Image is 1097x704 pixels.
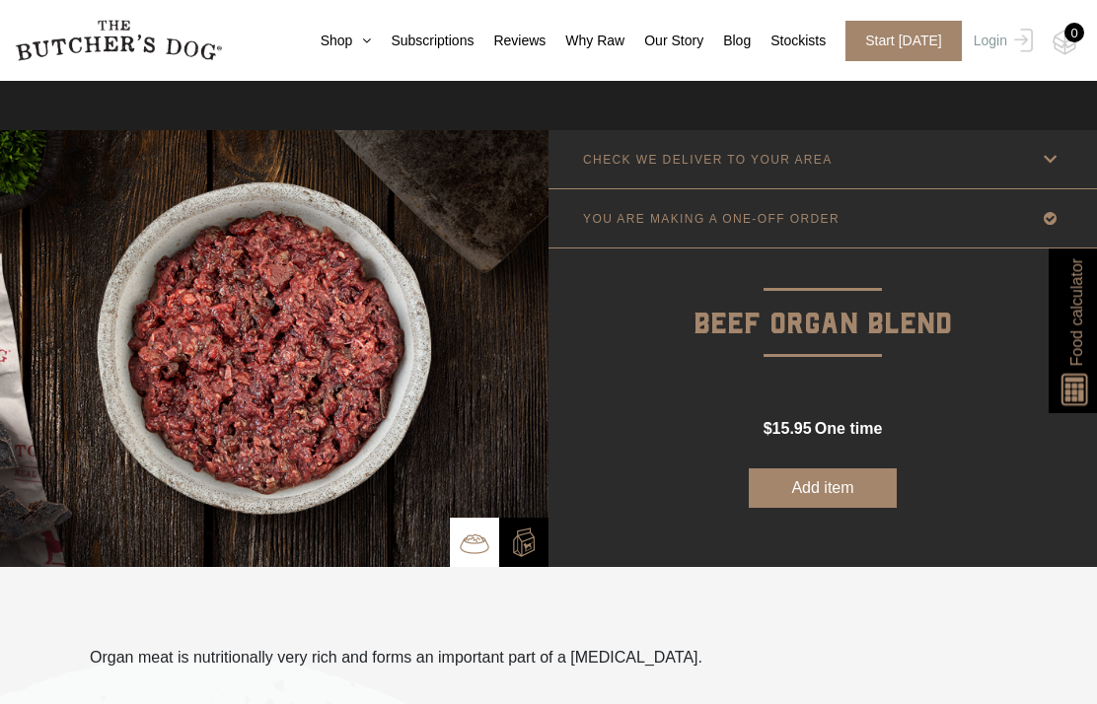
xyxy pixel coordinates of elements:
a: CHECK WE DELIVER TO YOUR AREA [548,130,1097,188]
a: Start [DATE] [826,21,969,61]
span: 15.95 [772,420,812,437]
button: Add item [749,468,897,508]
a: Subscriptions [371,31,474,51]
span: one time [815,420,882,437]
a: Shop [301,31,372,51]
span: $ [764,420,772,437]
a: Login [969,21,1033,61]
a: YOU ARE MAKING A ONE-OFF ORDER [548,189,1097,247]
p: Beef Organ Blend [548,248,1097,348]
a: Why Raw [546,31,624,51]
span: Food calculator [1064,258,1088,366]
p: CHECK WE DELIVER TO YOUR AREA [583,153,833,167]
div: 0 [1064,23,1084,42]
img: TBD_Bowl.png [460,528,489,558]
a: Stockists [751,31,826,51]
a: Blog [703,31,751,51]
a: Our Story [624,31,703,51]
p: YOU ARE MAKING A ONE-OFF ORDER [583,212,840,226]
img: TBD_Build-A-Box-2.png [509,528,539,557]
span: Start [DATE] [845,21,962,61]
p: Organ meat is nutritionally very rich and forms an important part of a [MEDICAL_DATA]. [90,646,702,669]
a: Reviews [474,31,546,51]
img: TBD_Cart-Empty.png [1053,30,1077,55]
